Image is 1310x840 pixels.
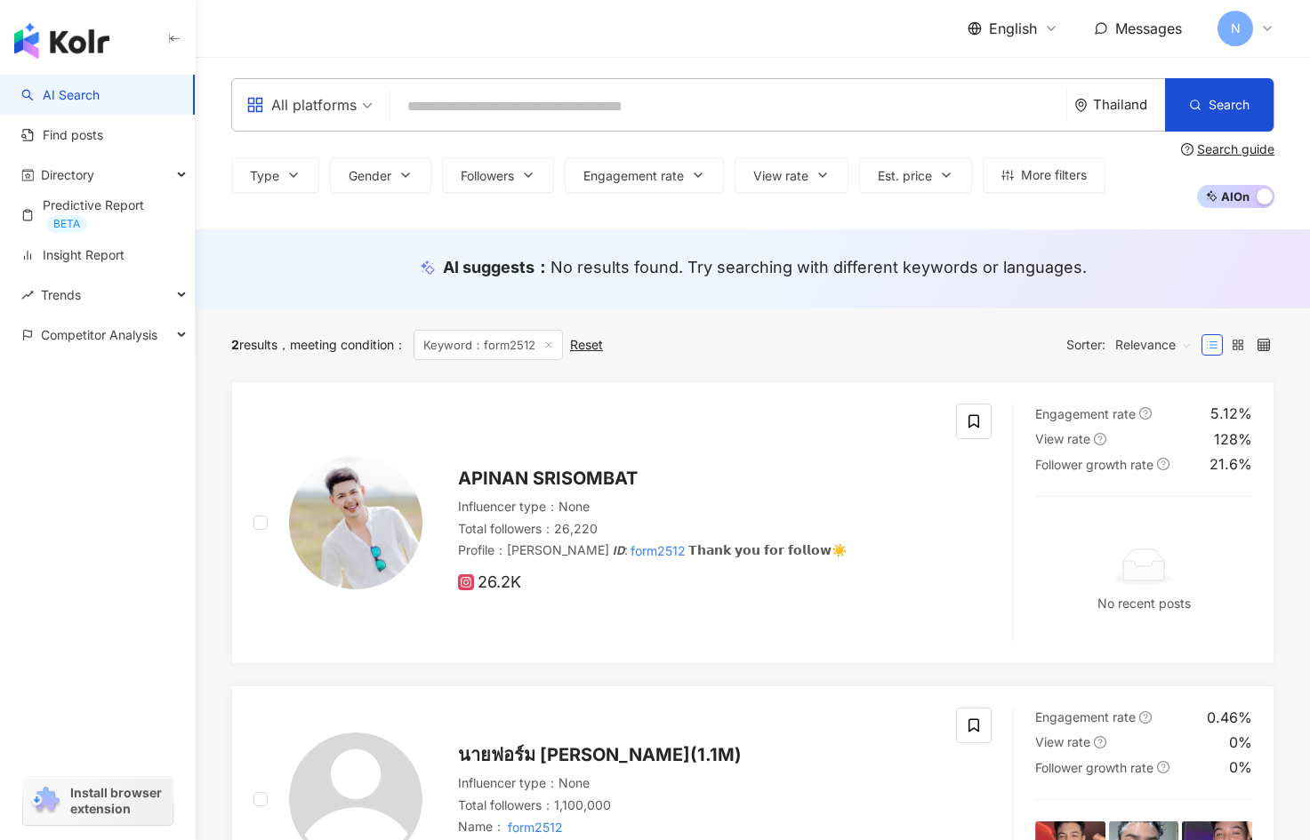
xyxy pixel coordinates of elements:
[458,468,638,489] span: APINAN SRISOMBAT
[688,542,847,557] span: 𝗧𝗵𝗮𝗻𝗸 𝘆𝗼𝘂 𝗳𝗼𝗿 𝗳𝗼𝗹𝗹𝗼𝘄☀️
[628,540,688,561] mark: form2512
[1074,99,1088,112] span: environment
[461,169,514,183] span: Followers
[246,96,264,114] span: appstore
[70,785,167,817] span: Install browser extension
[458,540,847,561] span: Profile ：
[21,126,103,144] a: Find posts
[330,157,431,193] button: Gender
[1035,431,1090,446] span: View rate
[414,330,563,360] span: Keyword：form2512
[989,19,1037,38] span: English
[878,169,932,183] span: Est. price
[1035,457,1153,472] span: Follower growth rate
[349,169,391,183] span: Gender
[231,337,239,352] span: 2
[23,777,173,825] a: chrome extensionInstall browser extension
[1229,757,1252,777] div: 0%
[458,796,935,814] div: Total followers ： 1,100,000
[1157,761,1169,773] span: question-circle
[250,169,279,183] span: Type
[458,817,566,837] span: Name ：
[41,155,94,195] span: Directory
[1094,736,1106,748] span: question-circle
[277,337,406,352] span: meeting condition ：
[1181,143,1193,156] span: question-circle
[735,157,848,193] button: View rate
[1139,711,1152,724] span: question-circle
[551,258,1087,276] span: No results found. Try searching with different keywords or languages.
[1066,331,1202,359] div: Sorter:
[1209,98,1250,112] span: Search
[21,196,181,233] a: Predictive ReportBETA
[1157,458,1169,470] span: question-circle
[1021,168,1087,182] span: More filters
[983,157,1105,193] button: More filters
[458,744,742,765] span: นายฟอร์ม [PERSON_NAME](1.1M)
[458,573,521,592] span: 26.2K
[583,169,684,183] span: Engagement rate
[1207,708,1252,727] div: 0.46%
[1214,429,1252,449] div: 128%
[1093,97,1165,112] div: Thailand
[1197,142,1274,156] div: Search guide
[753,169,808,183] span: View rate
[21,246,125,264] a: Insight Report
[21,86,100,104] a: searchAI Search
[1229,732,1252,752] div: 0%
[1210,404,1252,423] div: 5.12%
[1115,20,1182,37] span: Messages
[458,774,935,792] div: Influencer type ： None
[1165,78,1274,132] button: Search
[1035,709,1136,724] span: Engagement rate
[1231,19,1241,38] span: N
[1035,406,1136,421] span: Engagement rate
[289,456,422,589] img: KOL Avatar
[1035,760,1153,775] span: Follower growth rate
[21,289,34,301] span: rise
[14,23,109,59] img: logo
[1097,594,1191,613] div: No recent posts
[231,157,319,193] button: Type
[507,542,628,557] span: [PERSON_NAME] 𝙄𝘿:
[1210,454,1252,474] div: 21.6%
[505,817,566,837] mark: form2512
[41,275,81,315] span: Trends
[1139,407,1152,420] span: question-circle
[442,157,554,193] button: Followers
[570,338,603,352] div: Reset
[246,91,357,119] div: All platforms
[41,315,157,355] span: Competitor Analysis
[859,157,972,193] button: Est. price
[231,338,277,352] div: results
[1115,331,1192,359] span: Relevance
[1035,734,1090,749] span: View rate
[1094,433,1106,445] span: question-circle
[443,256,1087,278] div: AI suggests ：
[565,157,724,193] button: Engagement rate
[458,520,935,538] div: Total followers ： 26,220
[28,787,62,815] img: chrome extension
[231,381,1274,663] a: KOL AvatarAPINAN SRISOMBATInfluencer type：NoneTotal followers：26,220Profile：[PERSON_NAME] 𝙄𝘿:form...
[458,498,935,516] div: Influencer type ： None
